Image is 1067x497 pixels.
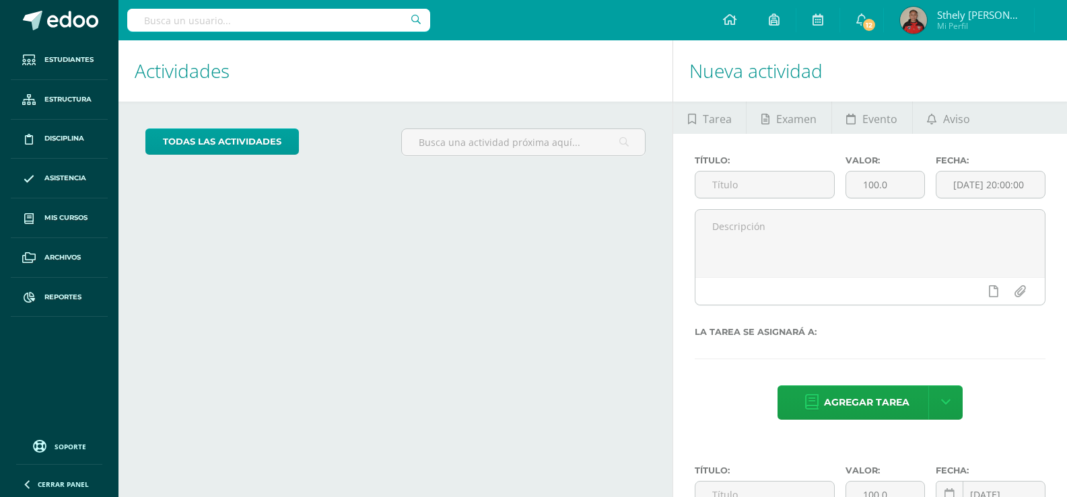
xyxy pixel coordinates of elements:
[11,40,108,80] a: Estudiantes
[402,129,646,155] input: Busca una actividad próxima aquí...
[16,436,102,455] a: Soporte
[695,327,1045,337] label: La tarea se asignará a:
[824,386,909,419] span: Agregar tarea
[937,20,1018,32] span: Mi Perfil
[846,155,925,165] label: Valor:
[846,465,925,475] label: Valor:
[913,102,985,134] a: Aviso
[11,120,108,159] a: Disciplina
[673,102,746,134] a: Tarea
[862,17,876,32] span: 12
[747,102,831,134] a: Examen
[695,155,835,165] label: Título:
[11,238,108,278] a: Archivos
[55,442,86,451] span: Soporte
[936,465,1045,475] label: Fecha:
[44,94,92,105] span: Estructura
[11,80,108,120] a: Estructura
[937,8,1018,22] span: Sthely [PERSON_NAME]
[11,198,108,238] a: Mis cursos
[44,173,86,184] span: Asistencia
[695,465,835,475] label: Título:
[695,171,834,198] input: Título
[689,40,1051,102] h1: Nueva actividad
[936,171,1045,198] input: Fecha de entrega
[846,171,924,198] input: Puntos máximos
[900,7,927,34] img: 0c77af3d8e42b6d5cc46a24551f1b2ed.png
[11,159,108,198] a: Asistencia
[44,133,84,144] span: Disciplina
[38,480,89,489] span: Cerrar panel
[127,9,430,32] input: Busca un usuario...
[145,128,299,155] a: todas las Actividades
[943,103,970,135] span: Aviso
[135,40,656,102] h1: Actividades
[44,252,81,263] span: Archivos
[936,155,1045,165] label: Fecha:
[44,54,94,65] span: Estudiantes
[832,102,912,134] a: Evento
[11,278,108,317] a: Reportes
[703,103,732,135] span: Tarea
[776,103,817,135] span: Examen
[44,292,81,303] span: Reportes
[862,103,897,135] span: Evento
[44,213,88,223] span: Mis cursos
